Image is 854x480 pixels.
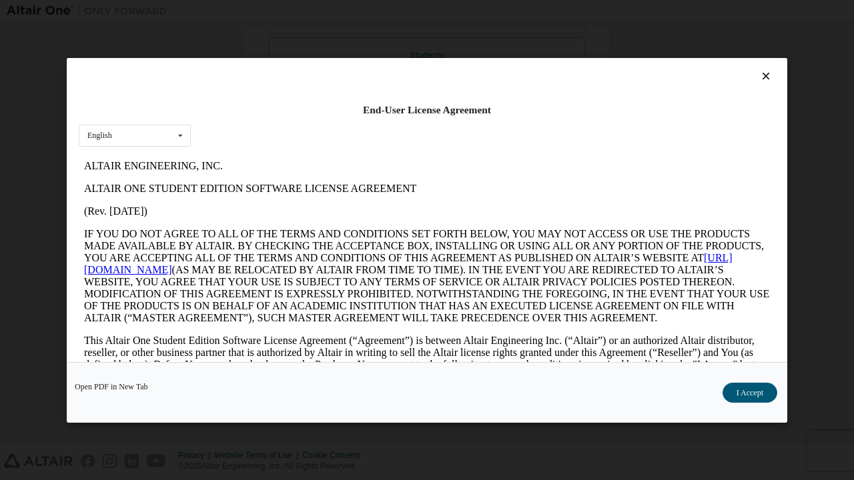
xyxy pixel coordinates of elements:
div: End-User License Agreement [79,103,775,117]
p: ALTAIR ONE STUDENT EDITION SOFTWARE LICENSE AGREEMENT [5,28,691,40]
button: I Accept [723,383,777,403]
p: ALTAIR ENGINEERING, INC. [5,5,691,17]
p: IF YOU DO NOT AGREE TO ALL OF THE TERMS AND CONDITIONS SET FORTH BELOW, YOU MAY NOT ACCESS OR USE... [5,73,691,169]
div: English [87,131,112,139]
a: [URL][DOMAIN_NAME] [5,97,654,121]
p: This Altair One Student Edition Software License Agreement (“Agreement”) is between Altair Engine... [5,180,691,228]
a: Open PDF in New Tab [75,383,148,391]
p: (Rev. [DATE]) [5,51,691,63]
